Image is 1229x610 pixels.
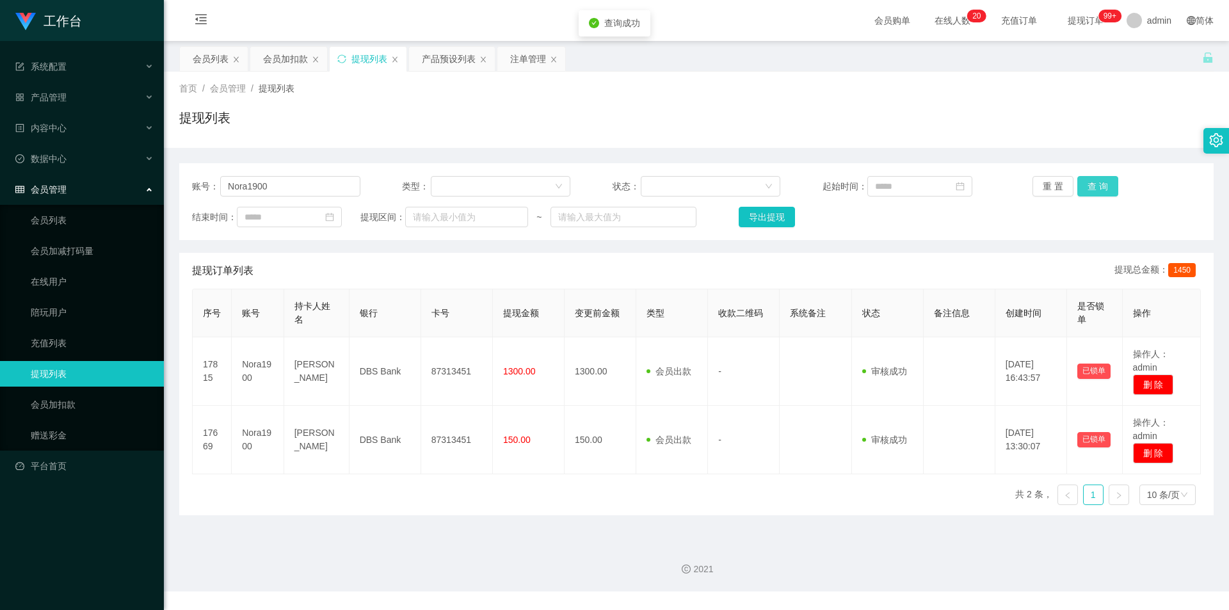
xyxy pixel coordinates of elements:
span: 状态： [613,180,641,193]
i: icon: check-circle [589,18,599,28]
span: 审核成功 [862,435,907,445]
div: 产品预设列表 [422,47,476,71]
span: 提现订单列表 [192,263,253,278]
a: 赠送彩金 [31,422,154,448]
td: [PERSON_NAME] [284,337,349,406]
div: 会员加扣款 [263,47,308,71]
span: 类型 [647,308,664,318]
span: 序号 [203,308,221,318]
i: 图标: setting [1209,133,1223,147]
span: 变更前金额 [575,308,620,318]
i: 图标: calendar [325,213,334,221]
span: / [251,83,253,93]
span: 1300.00 [503,366,536,376]
div: 提现列表 [351,47,387,71]
a: 图标: dashboard平台首页 [15,453,154,479]
span: ~ [528,211,550,224]
td: [DATE] 13:30:07 [995,406,1067,474]
span: / [202,83,205,93]
td: [DATE] 16:43:57 [995,337,1067,406]
sup: 20 [967,10,986,22]
span: 在线人数 [928,16,977,25]
span: 会员管理 [15,184,67,195]
i: 图标: down [765,182,773,191]
input: 请输入最小值为 [405,207,528,227]
span: 系统配置 [15,61,67,72]
li: 下一页 [1109,485,1129,505]
i: 图标: close [312,56,319,63]
td: 17669 [193,406,232,474]
span: 充值订单 [995,16,1043,25]
span: 会员出款 [647,435,691,445]
button: 重 置 [1032,176,1073,197]
li: 1 [1083,485,1104,505]
i: 图标: copyright [682,565,691,574]
i: 图标: unlock [1202,52,1214,63]
i: 图标: profile [15,124,24,132]
i: 图标: down [1180,491,1188,500]
img: logo.9652507e.png [15,13,36,31]
button: 删 除 [1133,374,1174,395]
i: 图标: global [1187,16,1196,25]
span: 起始时间： [823,180,867,193]
td: [PERSON_NAME] [284,406,349,474]
a: 会员加减打码量 [31,238,154,264]
span: 产品管理 [15,92,67,102]
span: 收款二维码 [718,308,763,318]
li: 共 2 条， [1015,485,1052,505]
a: 会员加扣款 [31,392,154,417]
span: 系统备注 [790,308,826,318]
input: 请输入最大值为 [550,207,696,227]
span: 操作人：admin [1133,417,1169,441]
div: 提现总金额： [1114,263,1201,278]
span: 操作 [1133,308,1151,318]
i: 图标: sync [337,54,346,63]
span: 数据中心 [15,154,67,164]
span: 结束时间： [192,211,237,224]
span: 备注信息 [934,308,970,318]
td: 150.00 [565,406,636,474]
i: 图标: close [391,56,399,63]
i: 图标: check-circle-o [15,154,24,163]
i: 图标: close [232,56,240,63]
i: 图标: right [1115,492,1123,499]
h1: 工作台 [44,1,82,42]
div: 10 条/页 [1147,485,1180,504]
div: 注单管理 [510,47,546,71]
span: 提现金额 [503,308,539,318]
button: 已锁单 [1077,432,1111,447]
a: 会员列表 [31,207,154,233]
p: 2 [972,10,977,22]
p: 0 [977,10,981,22]
span: 是否锁单 [1077,301,1104,325]
span: - [718,435,721,445]
a: 在线用户 [31,269,154,294]
span: 提现区间： [360,211,405,224]
span: 提现列表 [259,83,294,93]
span: 账号： [192,180,220,193]
i: 图标: menu-fold [179,1,223,42]
i: 图标: close [550,56,558,63]
span: 持卡人姓名 [294,301,330,325]
span: 账号 [242,308,260,318]
i: 图标: left [1064,492,1072,499]
span: 银行 [360,308,378,318]
span: 查询成功 [604,18,640,28]
span: 会员管理 [210,83,246,93]
span: 审核成功 [862,366,907,376]
span: 操作人：admin [1133,349,1169,373]
span: 创建时间 [1006,308,1041,318]
span: 状态 [862,308,880,318]
h1: 提现列表 [179,108,230,127]
a: 1 [1084,485,1103,504]
span: 内容中心 [15,123,67,133]
span: 150.00 [503,435,531,445]
i: 图标: table [15,185,24,194]
i: 图标: close [479,56,487,63]
button: 查 询 [1077,176,1118,197]
span: 会员出款 [647,366,691,376]
td: DBS Bank [349,406,421,474]
sup: 981 [1098,10,1121,22]
div: 2021 [174,563,1219,576]
span: 类型： [402,180,431,193]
